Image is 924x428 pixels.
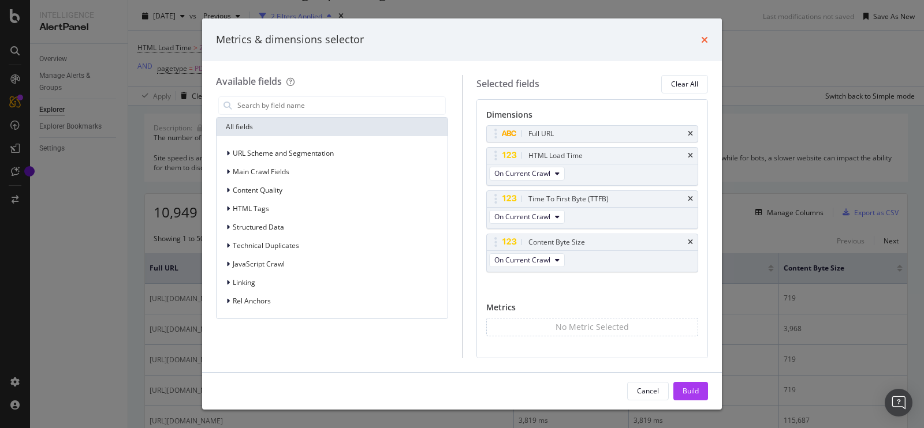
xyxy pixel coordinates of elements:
[233,204,269,213] span: HTML Tags
[233,259,285,269] span: JavaScript Crawl
[486,302,699,318] div: Metrics
[701,32,708,47] div: times
[494,255,550,265] span: On Current Crawl
[486,234,699,272] div: Content Byte SizetimesOn Current Crawl
[528,193,609,205] div: Time To First Byte (TTFB)
[683,386,699,396] div: Build
[673,382,708,400] button: Build
[528,128,554,140] div: Full URL
[671,79,698,89] div: Clear All
[494,168,550,178] span: On Current Crawl
[486,109,699,125] div: Dimensions
[233,296,271,306] span: Rel Anchors
[233,277,255,287] span: Linking
[216,75,282,88] div: Available fields
[688,239,693,246] div: times
[233,241,299,250] span: Technical Duplicates
[486,190,699,229] div: Time To First Byte (TTFB)timesOn Current Crawl
[494,212,550,221] span: On Current Crawl
[233,167,289,177] span: Main Crawl Fields
[489,210,565,224] button: On Current Crawl
[216,32,364,47] div: Metrics & dimensions selector
[637,386,659,396] div: Cancel
[528,150,583,162] div: HTML Load Time
[233,148,334,158] span: URL Scheme and Segmentation
[486,125,699,142] div: Full URLtimes
[217,118,448,136] div: All fields
[661,75,708,93] button: Clear All
[489,167,565,181] button: On Current Crawl
[688,196,693,202] div: times
[233,185,282,195] span: Content Quality
[627,382,669,400] button: Cancel
[688,152,693,159] div: times
[233,222,284,232] span: Structured Data
[236,97,445,114] input: Search by field name
[476,77,539,91] div: Selected fields
[556,321,629,333] div: No Metric Selected
[486,147,699,186] div: HTML Load TimetimesOn Current Crawl
[528,236,585,248] div: Content Byte Size
[202,18,722,410] div: modal
[688,130,693,137] div: times
[489,253,565,267] button: On Current Crawl
[885,389,912,416] div: Open Intercom Messenger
